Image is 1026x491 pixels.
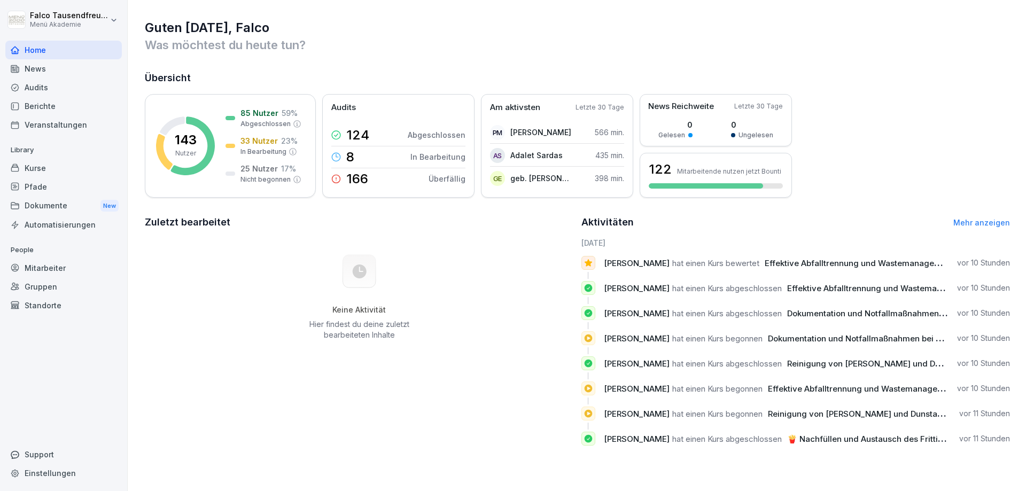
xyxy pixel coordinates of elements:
span: hat einen Kurs abgeschlossen [672,283,782,293]
p: vor 10 Stunden [957,258,1010,268]
p: Nicht begonnen [240,175,291,184]
span: [PERSON_NAME] [604,283,670,293]
div: New [100,200,119,212]
p: 59 % [282,107,298,119]
a: Berichte [5,97,122,115]
p: 23 % [281,135,298,146]
p: Mitarbeitende nutzen jetzt Bounti [677,167,781,175]
span: [PERSON_NAME] [604,409,670,419]
p: Was möchtest du heute tun? [145,36,1010,53]
span: hat einen Kurs bewertet [672,258,759,268]
span: hat einen Kurs begonnen [672,409,763,419]
p: News Reichweite [648,100,714,113]
span: [PERSON_NAME] [604,434,670,444]
p: 124 [346,129,369,142]
p: In Bearbeitung [410,151,465,162]
p: vor 10 Stunden [957,308,1010,318]
p: 566 min. [595,127,624,138]
div: PM [490,125,505,140]
p: Falco Tausendfreund [30,11,108,20]
h1: Guten [DATE], Falco [145,19,1010,36]
a: DokumenteNew [5,196,122,216]
span: [PERSON_NAME] [604,333,670,344]
p: Am aktivsten [490,102,540,114]
p: Abgeschlossen [240,119,291,129]
p: In Bearbeitung [240,147,286,157]
span: [PERSON_NAME] [604,308,670,318]
p: Abgeschlossen [408,129,465,141]
span: [PERSON_NAME] [604,384,670,394]
a: Pfade [5,177,122,196]
a: Kurse [5,159,122,177]
p: 435 min. [595,150,624,161]
span: [PERSON_NAME] [604,258,670,268]
p: 17 % [281,163,296,174]
p: vor 10 Stunden [957,283,1010,293]
span: hat einen Kurs abgeschlossen [672,358,782,369]
a: Mehr anzeigen [953,218,1010,227]
p: Überfällig [429,173,465,184]
p: Ungelesen [739,130,773,140]
p: vor 10 Stunden [957,358,1010,369]
p: Letzte 30 Tage [734,102,783,111]
a: Home [5,41,122,59]
h2: Zuletzt bearbeitet [145,215,574,230]
a: Mitarbeiter [5,259,122,277]
a: Gruppen [5,277,122,296]
p: Letzte 30 Tage [576,103,624,112]
p: People [5,241,122,259]
p: 166 [346,173,368,185]
h2: Aktivitäten [581,215,634,230]
p: Adalet Sardas [510,150,563,161]
p: Audits [331,102,356,114]
p: 33 Nutzer [240,135,278,146]
p: 0 [731,119,773,130]
p: Menü Akademie [30,21,108,28]
span: Effektive Abfalltrennung und Wastemanagement im Catering [787,283,1024,293]
p: vor 10 Stunden [957,333,1010,344]
a: Veranstaltungen [5,115,122,134]
a: Standorte [5,296,122,315]
p: 398 min. [595,173,624,184]
p: geb. [PERSON_NAME] [510,173,572,184]
p: Nutzer [175,149,196,158]
h6: [DATE] [581,237,1011,248]
span: hat einen Kurs abgeschlossen [672,434,782,444]
a: Audits [5,78,122,97]
div: Support [5,445,122,464]
span: hat einen Kurs begonnen [672,384,763,394]
p: Gelesen [658,130,685,140]
span: [PERSON_NAME] [604,358,670,369]
p: vor 11 Stunden [959,408,1010,419]
span: Effektive Abfalltrennung und Wastemanagement im Catering [765,258,1001,268]
p: 0 [658,119,693,130]
p: Library [5,142,122,159]
span: Effektive Abfalltrennung und Wastemanagement im Catering [768,384,1005,394]
p: vor 10 Stunden [957,383,1010,394]
p: 143 [175,134,197,146]
span: Reinigung von [PERSON_NAME] und Dunstabzugshauben [787,358,1009,369]
p: vor 11 Stunden [959,433,1010,444]
p: 25 Nutzer [240,163,278,174]
span: 🍟 Nachfüllen und Austausch des Frittieröl/-fettes [787,434,982,444]
a: News [5,59,122,78]
h5: Keine Aktivität [305,305,413,315]
div: AS [490,148,505,163]
span: Dokumentation und Notfallmaßnahmen bei Fritteusen [787,308,994,318]
a: Einstellungen [5,464,122,482]
p: [PERSON_NAME] [510,127,571,138]
div: Dokumente [5,196,122,216]
span: Dokumentation und Notfallmaßnahmen bei Fritteusen [768,333,975,344]
h2: Übersicht [145,71,1010,85]
p: 85 Nutzer [240,107,278,119]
